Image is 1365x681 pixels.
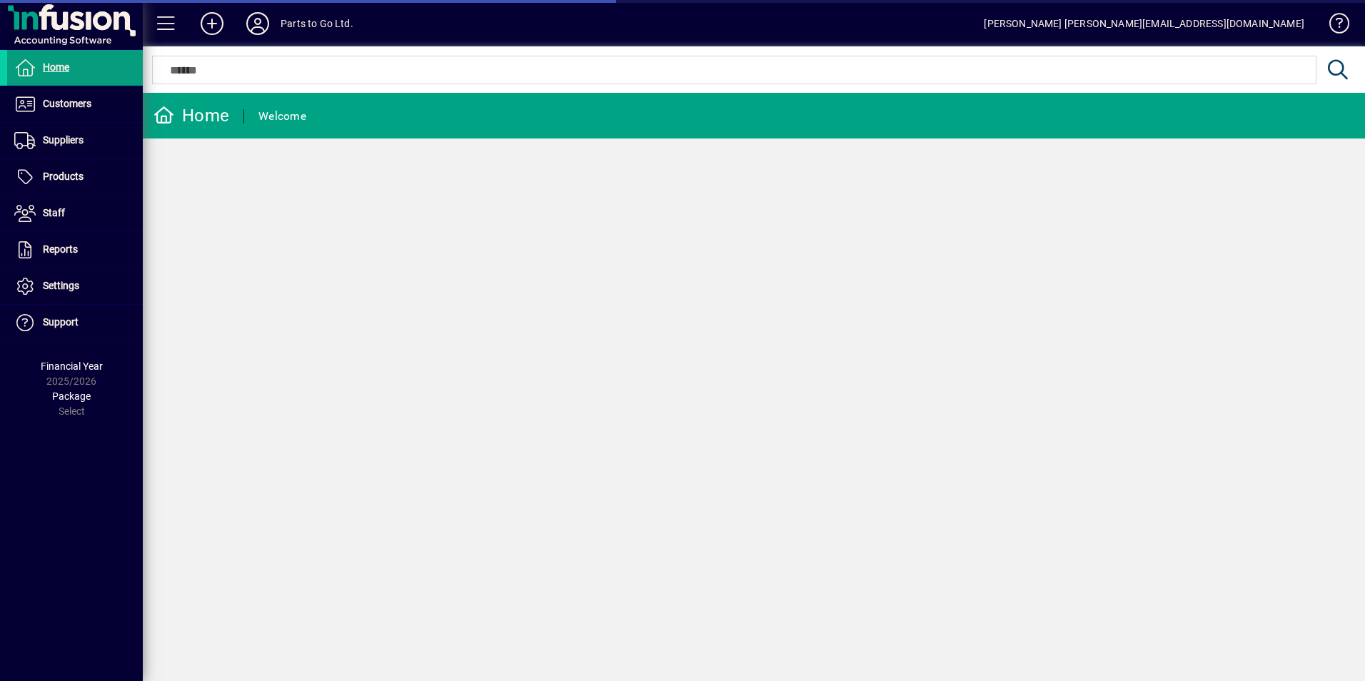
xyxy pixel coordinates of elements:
[43,61,69,73] span: Home
[7,159,143,195] a: Products
[41,360,103,372] span: Financial Year
[43,280,79,291] span: Settings
[984,12,1304,35] div: [PERSON_NAME] [PERSON_NAME][EMAIL_ADDRESS][DOMAIN_NAME]
[7,86,143,122] a: Customers
[189,11,235,36] button: Add
[43,171,84,182] span: Products
[7,232,143,268] a: Reports
[7,305,143,340] a: Support
[7,196,143,231] a: Staff
[7,123,143,158] a: Suppliers
[281,12,353,35] div: Parts to Go Ltd.
[258,105,306,128] div: Welcome
[43,207,65,218] span: Staff
[43,134,84,146] span: Suppliers
[153,104,229,127] div: Home
[43,243,78,255] span: Reports
[52,390,91,402] span: Package
[7,268,143,304] a: Settings
[43,98,91,109] span: Customers
[1319,3,1347,49] a: Knowledge Base
[43,316,79,328] span: Support
[235,11,281,36] button: Profile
